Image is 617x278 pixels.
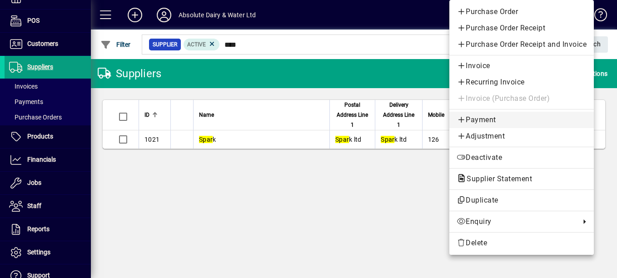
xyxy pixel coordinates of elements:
[457,174,537,183] span: Supplier Statement
[457,238,587,248] span: Delete
[457,6,587,17] span: Purchase Order
[457,195,587,206] span: Duplicate
[457,152,587,163] span: Deactivate
[457,77,587,88] span: Recurring Invoice
[457,39,587,50] span: Purchase Order Receipt and Invoice
[457,114,587,125] span: Payment
[457,60,587,71] span: Invoice
[457,23,587,34] span: Purchase Order Receipt
[457,131,587,142] span: Adjustment
[449,149,594,166] button: Deactivate supplier
[457,216,576,227] span: Enquiry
